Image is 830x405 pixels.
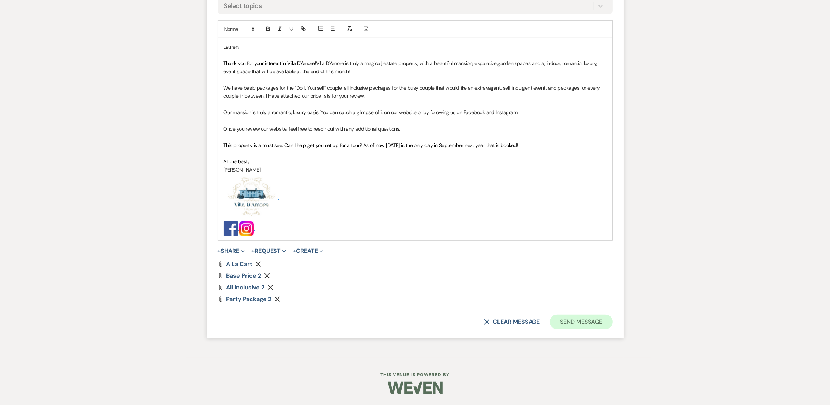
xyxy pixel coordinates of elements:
[550,315,612,329] button: Send Message
[218,248,221,254] span: +
[226,261,252,267] a: a la cart
[224,166,607,174] p: [PERSON_NAME]
[226,284,265,291] span: All Inclusive 2
[224,125,400,132] span: Once you review our website, feel free to reach out with any additional questions.
[293,248,323,254] button: Create
[224,60,599,75] span: Villa D'Amore is truly a magical, estate property, with a beautiful mansion, expansive garden spa...
[224,142,518,149] span: This property is a must see. Can I help get you set up for a tour? As of now [DATE] is the only d...
[224,85,601,99] span: We have basic packages for the "Do It Yourself" couple, all Inclusive packages for the busy coupl...
[226,285,265,290] a: All Inclusive 2
[224,1,262,11] div: Select topics
[226,296,272,302] a: party package 2
[251,248,255,254] span: +
[226,272,261,280] span: base price 2
[239,221,254,236] img: images.jpg
[224,158,249,165] span: All the best,
[224,43,607,51] p: Lauren,
[224,174,278,221] img: Screenshot 2025-01-23 at 12.29.24 PM.png
[226,260,252,268] span: a la cart
[484,319,540,325] button: Clear message
[218,248,245,254] button: Share
[293,248,296,254] span: +
[224,109,518,116] span: Our mansion is truly a romantic, luxury oasis. You can catch a glimpse of it on our website or by...
[226,273,261,279] a: base price 2
[251,248,286,254] button: Request
[226,295,272,303] span: party package 2
[224,60,316,67] span: Thank you for your interest in Villa D'Amore!
[224,221,238,236] img: Facebook_logo_(square).png
[388,375,443,401] img: Weven Logo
